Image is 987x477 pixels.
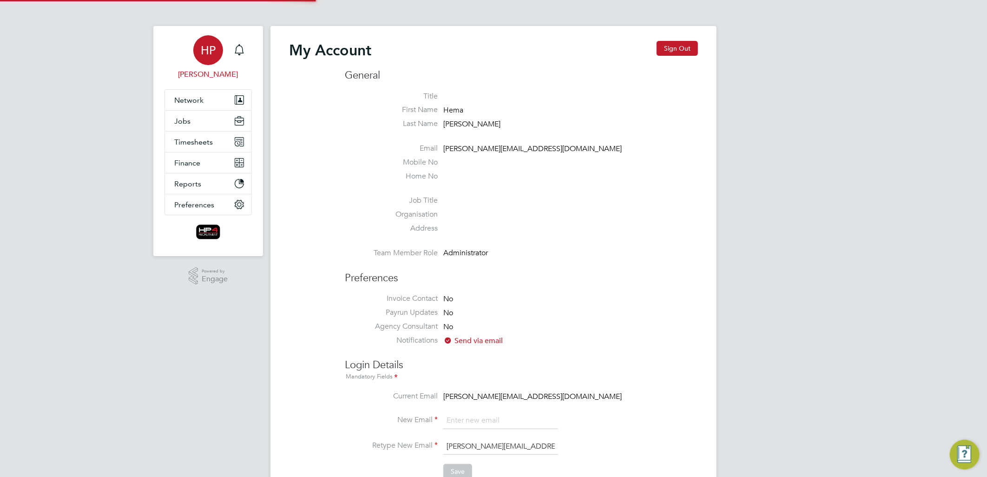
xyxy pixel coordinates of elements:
span: No [443,294,453,304]
label: Address [345,224,438,233]
label: Current Email [345,391,438,401]
label: Job Title [345,196,438,205]
span: Engage [202,275,228,283]
label: Payrun Updates [345,308,438,318]
button: Sign Out [657,41,698,56]
input: Enter new email [443,412,558,429]
label: Retype New Email [345,441,438,450]
input: Enter new email again [443,438,558,455]
label: Team Member Role [345,248,438,258]
label: Last Name [345,119,438,129]
label: Mobile No [345,158,438,167]
label: Organisation [345,210,438,219]
label: Title [345,92,438,101]
img: hp4recruitment-logo-retina.png [196,225,221,239]
span: Timesheets [174,138,213,146]
a: Go to home page [164,225,252,239]
span: No [443,308,453,318]
label: Agency Consultant [345,322,438,331]
div: Mandatory Fields [345,372,698,382]
span: Reports [174,179,201,188]
span: Hema [443,106,463,115]
button: Timesheets [165,132,251,152]
label: Invoice Contact [345,294,438,304]
label: New Email [345,415,438,425]
h3: Preferences [345,262,698,285]
button: Reports [165,173,251,194]
button: Engage Resource Center [950,440,980,470]
a: Powered byEngage [189,267,228,285]
h2: My Account [289,41,371,60]
span: HP [201,44,216,56]
a: HP[PERSON_NAME] [164,35,252,80]
span: Jobs [174,117,191,126]
span: No [443,322,453,331]
h3: Login Details [345,349,698,382]
label: Notifications [345,336,438,345]
span: Send via email [443,336,503,345]
label: First Name [345,105,438,115]
nav: Main navigation [153,26,263,256]
div: Administrator [443,248,532,258]
span: Network [174,96,204,105]
span: Hema Patel [164,69,252,80]
button: Preferences [165,194,251,215]
button: Finance [165,152,251,173]
button: Network [165,90,251,110]
span: [PERSON_NAME][EMAIL_ADDRESS][DOMAIN_NAME] [443,392,622,401]
h3: General [345,69,698,82]
button: Jobs [165,111,251,131]
span: Powered by [202,267,228,275]
span: [PERSON_NAME] [443,119,500,129]
span: Finance [174,159,200,167]
span: [PERSON_NAME][EMAIL_ADDRESS][DOMAIN_NAME] [443,144,622,153]
label: Home No [345,172,438,181]
span: Preferences [174,200,214,209]
label: Email [345,144,438,153]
